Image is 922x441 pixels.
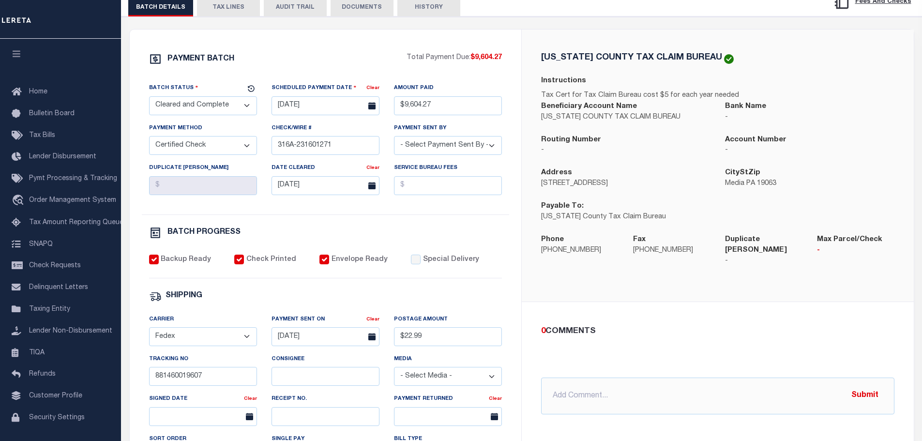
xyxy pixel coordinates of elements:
[272,395,307,403] label: Receipt No.
[149,164,228,172] label: Duplicate [PERSON_NAME]
[725,112,894,123] p: -
[29,197,116,204] span: Order Management System
[541,212,710,223] p: [US_STATE] County Tax Claim Bureau
[272,355,304,364] label: Consignee
[394,316,448,324] label: Postage Amount
[725,167,760,179] label: CityStZip
[633,245,710,256] p: [PHONE_NUMBER]
[541,53,722,62] h5: [US_STATE] COUNTY TAX CLAIM BUREAU
[541,179,710,189] p: [STREET_ADDRESS]
[724,54,734,64] img: check-icon-green.svg
[29,219,123,226] span: Tax Amount Reporting Queue
[845,386,885,406] button: Submit
[366,317,379,322] a: Clear
[149,316,174,324] label: Carrier
[272,83,357,92] label: Scheduled Payment Date
[407,53,502,63] p: Total Payment Due:
[29,175,117,182] span: Pymt Processing & Tracking
[541,76,586,87] label: Instructions
[541,201,584,212] label: Payable To:
[394,355,412,364] label: Media
[394,124,446,133] label: Payment Sent By
[167,228,241,236] h6: BATCH PROGRESS
[541,327,545,335] span: 0
[29,241,53,247] span: SNAPQ
[161,255,211,265] label: Backup Ready
[366,166,379,170] a: Clear
[12,195,27,207] i: travel_explore
[29,371,56,378] span: Refunds
[725,101,766,112] label: Bank Name
[725,179,894,189] p: Media PA 19063
[166,292,202,300] h6: SHIPPING
[29,393,82,399] span: Customer Profile
[149,355,188,364] label: Tracking No
[541,101,637,112] label: Beneficiary Account Name
[394,84,434,92] label: Amount Paid
[29,414,85,421] span: Security Settings
[246,255,296,265] label: Check Printed
[29,110,75,117] span: Bulletin Board
[149,83,198,92] label: Batch Status
[725,256,802,267] p: -
[541,325,891,338] div: COMMENTS
[149,124,202,133] label: Payment Method
[272,124,312,133] label: Check/Wire #
[423,255,479,265] label: Special Delivery
[725,135,786,146] label: Account Number
[541,234,564,245] label: Phone
[29,89,47,95] span: Home
[489,396,502,401] a: Clear
[29,306,70,313] span: Taxing Entity
[817,234,882,245] label: Max Parcel/Check
[167,55,234,63] h6: PAYMENT BATCH
[633,234,646,245] label: Fax
[272,164,315,172] label: Date Cleared
[541,135,601,146] label: Routing Number
[149,176,257,195] input: $
[541,91,894,101] p: Tax Cert for Tax Claim Bureau cost $5 for each year needed
[725,234,802,256] label: Duplicate [PERSON_NAME]
[541,378,894,414] input: Add Comment...
[394,164,457,172] label: Service Bureau Fees
[470,54,502,61] span: $9,604.27
[244,396,257,401] a: Clear
[29,132,55,139] span: Tax Bills
[272,316,325,324] label: Payment Sent On
[541,112,710,123] p: [US_STATE] COUNTY TAX CLAIM BUREAU
[29,153,96,160] span: Lender Disbursement
[29,284,88,291] span: Delinquent Letters
[394,327,502,346] input: $
[394,96,502,115] input: $
[541,245,619,256] p: [PHONE_NUMBER]
[394,395,453,403] label: Payment Returned
[29,262,81,269] span: Check Requests
[366,86,379,91] a: Clear
[817,245,894,256] p: -
[541,167,572,179] label: Address
[149,395,187,403] label: Signed Date
[29,328,112,335] span: Lender Non-Disbursement
[29,349,45,356] span: TIQA
[394,176,502,195] input: $
[725,145,894,156] p: -
[332,255,388,265] label: Envelope Ready
[541,145,710,156] p: -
